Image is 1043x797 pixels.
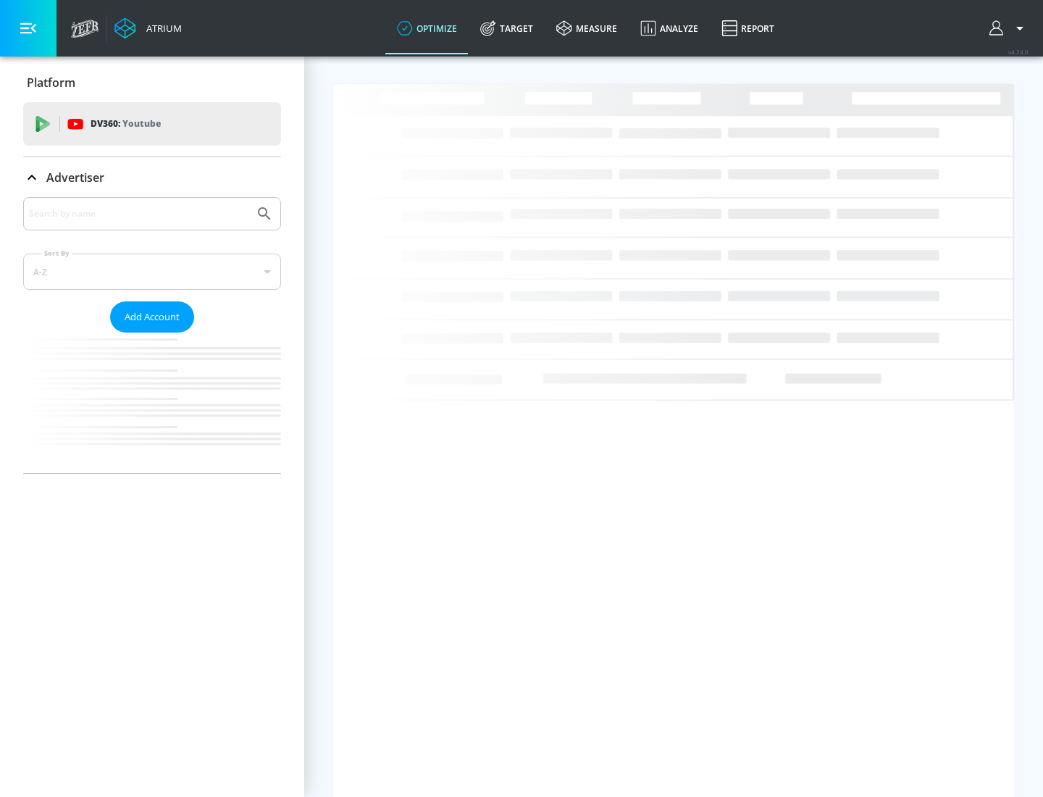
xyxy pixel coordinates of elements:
[23,62,281,103] div: Platform
[122,116,161,131] p: Youtube
[469,2,545,54] a: Target
[29,204,248,223] input: Search by name
[141,22,182,35] div: Atrium
[23,157,281,198] div: Advertiser
[114,17,182,39] a: Atrium
[23,102,281,146] div: DV360: Youtube
[125,309,180,325] span: Add Account
[23,333,281,473] nav: list of Advertiser
[110,301,194,333] button: Add Account
[27,75,75,91] p: Platform
[629,2,710,54] a: Analyze
[1008,48,1029,56] span: v 4.24.0
[385,2,469,54] a: optimize
[710,2,786,54] a: Report
[46,170,104,185] p: Advertiser
[23,254,281,290] div: A-Z
[91,116,161,132] p: DV360:
[23,197,281,473] div: Advertiser
[545,2,629,54] a: measure
[41,249,72,258] label: Sort By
